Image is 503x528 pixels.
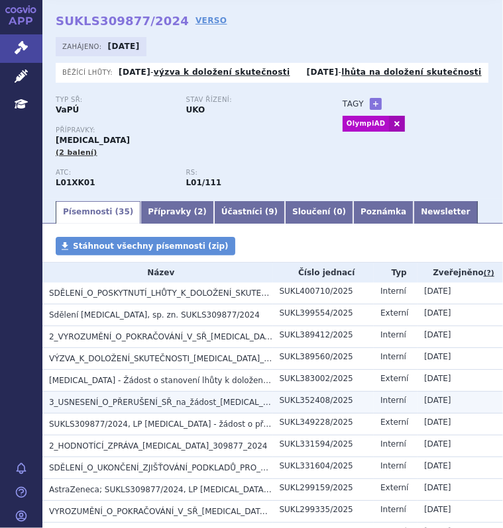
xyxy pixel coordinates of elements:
[418,326,503,348] td: [DATE]
[418,392,503,414] td: [DATE]
[273,479,374,501] td: SUKL299159/2025
[197,207,203,216] span: 2
[49,310,260,320] span: Sdělení LYNPARZA, sp. zn. SUKLS309877/2024
[285,201,353,224] a: Sloučení (0)
[56,96,173,104] p: Typ SŘ:
[56,178,95,187] strong: OLAPARIB
[119,67,150,77] strong: [DATE]
[56,201,140,224] a: Písemnosti (35)
[374,263,418,283] th: Typ
[380,286,406,296] span: Interní
[49,441,268,451] span: 2_HODNOTÍCÍ_ZPRÁVA_LYNPARZA_309877_2024
[49,332,361,341] span: 2_VYROZUMĚNÍ_O_POKRAČOVÁNÍ_V_SŘ_LYNPARZA_SUKLS309877_2024
[380,308,408,318] span: Externí
[273,501,374,523] td: SUKL299335/2025
[49,376,392,385] span: LYNPARZA - Žádost o stanovení lhůty k doložení skutečnosti- sukls309877/2024
[186,105,205,114] strong: UKO
[380,396,406,405] span: Interní
[273,283,374,304] td: SUKL400710/2025
[56,136,130,145] span: [MEDICAL_DATA]
[418,414,503,435] td: [DATE]
[307,67,482,77] p: -
[307,67,339,77] strong: [DATE]
[56,237,235,255] a: Stáhnout všechny písemnosti (zip)
[108,42,140,51] strong: [DATE]
[418,370,503,392] td: [DATE]
[418,304,503,326] td: [DATE]
[273,392,374,414] td: SUKL352408/2025
[273,457,374,479] td: SUKL331604/2025
[341,67,481,77] a: lhůta na doložení skutečnosti
[186,178,222,187] strong: olaparib tbl.
[49,398,370,407] span: 3_USNESENÍ_O_PŘERUŠENÍ_SŘ_na_žádost_LYNPARZA_SUKLS309877_2024
[414,201,477,224] a: Newsletter
[56,148,97,157] span: (2 balení)
[380,352,406,361] span: Interní
[273,263,374,283] th: Číslo jednací
[42,263,273,283] th: Název
[418,348,503,370] td: [DATE]
[353,201,414,224] a: Poznámka
[49,419,359,429] span: SUKLS309877/2024, LP LYNPARZA - žádost o přerušení správního řízení
[56,105,79,114] strong: VaPÚ
[62,41,104,52] span: Zahájeno:
[380,330,406,339] span: Interní
[418,457,503,479] td: [DATE]
[49,288,446,298] span: SDĚLENÍ_O_POSKYTNUTÍ_LHŮTY_K_DOLOŽENÍ_SKUTEČNOSTI_LYNPARZA_SUKLS309877_2024
[186,169,304,177] p: RS:
[343,96,364,112] h3: Tagy
[484,269,494,278] abbr: (?)
[49,354,344,363] span: VÝZVA_K_DOLOŽENÍ_SKUTEČNOSTI_LYNPARZA_SUKLS309877_2024
[380,439,406,449] span: Interní
[62,67,115,77] span: Běžící lhůty:
[343,116,389,132] a: OlympiAD
[196,14,227,27] a: VERSO
[273,414,374,435] td: SUKL349228/2025
[140,201,214,224] a: Přípravky (2)
[380,461,406,470] span: Interní
[273,348,374,370] td: SUKL389560/2025
[380,374,408,383] span: Externí
[380,505,406,514] span: Interní
[56,126,316,134] p: Přípravky:
[49,463,470,472] span: SDĚLENÍ_O_UKONČENÍ_ZJIŠŤOVÁNÍ_PODKLADŮ_PRO_ROZHODNUTÍ_LYNPARZA_SUKLS309877_2024
[418,479,503,501] td: [DATE]
[56,14,189,28] strong: SUKLS309877/2024
[186,96,304,104] p: Stav řízení:
[56,169,173,177] p: ATC:
[418,263,503,283] th: Zveřejněno
[268,207,274,216] span: 9
[119,67,290,77] p: -
[337,207,342,216] span: 0
[214,201,285,224] a: Účastníci (9)
[380,418,408,427] span: Externí
[418,435,503,457] td: [DATE]
[273,435,374,457] td: SUKL331594/2025
[273,370,374,392] td: SUKL383002/2025
[380,483,408,492] span: Externí
[418,283,503,304] td: [DATE]
[418,501,503,523] td: [DATE]
[273,304,374,326] td: SUKL399554/2025
[49,507,353,516] span: VYROZUMĚNÍ_O_POKRAČOVÁNÍ_V_SŘ_LYNPARZA_SUKLS309877_2024
[73,242,229,251] span: Stáhnout všechny písemnosti (zip)
[119,207,130,216] span: 35
[370,98,382,110] a: +
[273,326,374,348] td: SUKL389412/2025
[154,67,290,77] a: výzva k doložení skutečnosti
